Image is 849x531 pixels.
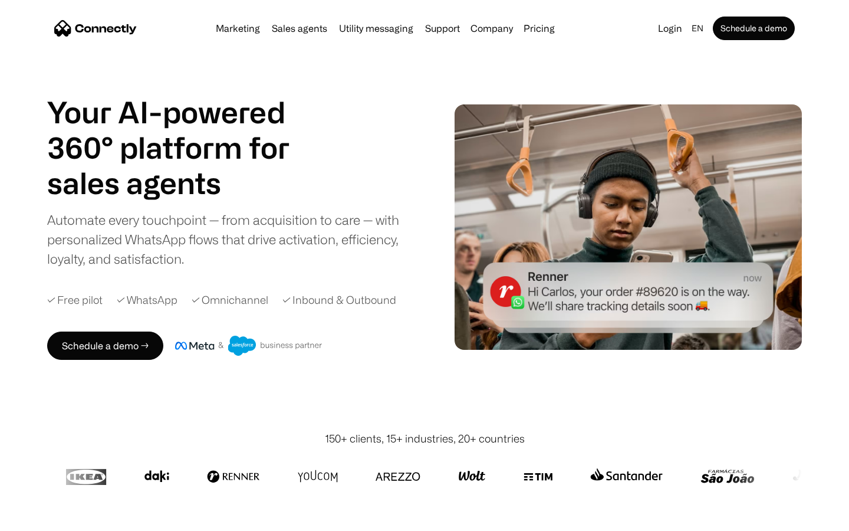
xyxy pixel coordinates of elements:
[47,94,318,165] h1: Your AI-powered 360° platform for
[519,24,560,33] a: Pricing
[117,292,177,308] div: ✓ WhatsApp
[713,17,795,40] a: Schedule a demo
[325,431,525,447] div: 150+ clients, 15+ industries, 20+ countries
[192,292,268,308] div: ✓ Omnichannel
[24,510,71,527] ul: Language list
[211,24,265,33] a: Marketing
[47,210,419,268] div: Automate every touchpoint — from acquisition to care — with personalized WhatsApp flows that driv...
[12,509,71,527] aside: Language selected: English
[267,24,332,33] a: Sales agents
[47,292,103,308] div: ✓ Free pilot
[175,336,323,356] img: Meta and Salesforce business partner badge.
[470,20,513,37] div: Company
[692,20,703,37] div: en
[47,165,318,201] h1: sales agents
[282,292,396,308] div: ✓ Inbound & Outbound
[420,24,465,33] a: Support
[47,332,163,360] a: Schedule a demo →
[653,20,687,37] a: Login
[334,24,418,33] a: Utility messaging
